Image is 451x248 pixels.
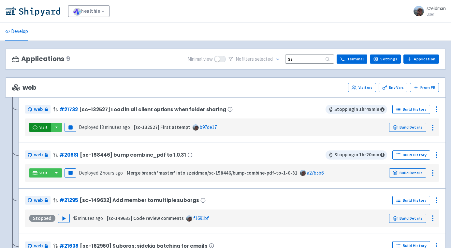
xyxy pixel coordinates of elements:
[5,6,60,16] img: Shipyard logo
[29,123,51,132] a: Visit
[99,170,123,176] time: 2 hours ago
[236,55,273,63] span: No filter s
[427,5,446,11] span: szeidman
[72,215,103,221] time: 46 minutes ago
[34,151,43,159] span: web
[5,23,28,41] a: Develop
[285,54,334,63] input: Search...
[59,151,79,158] a: #20881
[410,6,446,16] a: szeidman User
[337,54,367,64] a: Terminal
[12,55,70,63] h3: Applications
[68,5,109,17] a: healthie
[348,83,376,92] a: Visitors
[193,215,209,221] a: f1691bf
[80,197,199,203] span: [sc-149632] Add member to multiple suborgs
[25,196,51,205] a: web
[59,106,78,113] a: #21732
[29,168,51,178] a: Visit
[200,124,217,130] a: b97de17
[34,197,43,204] span: web
[427,12,446,16] small: User
[392,105,430,114] a: Build History
[79,124,130,130] span: Deployed
[379,83,407,92] a: Env Vars
[12,84,36,91] span: web
[127,170,298,176] strong: Merge branch 'master' into szeidman/sc-158446/bump-combine-pdf-to-1-0-31
[403,54,439,64] a: Application
[79,170,123,176] span: Deployed
[389,214,426,223] a: Build Details
[134,124,190,130] strong: [sc-132527] First attempt
[29,215,55,222] div: Stopped
[392,150,430,160] a: Build History
[370,54,401,64] a: Settings
[58,214,70,223] button: Play
[307,170,324,176] a: a27b5b6
[39,125,48,130] span: Visit
[99,124,130,130] time: 13 minutes ago
[392,196,430,205] a: Build History
[255,56,273,62] span: selected
[25,150,51,159] a: web
[389,123,426,132] a: Build Details
[59,197,78,204] a: #21295
[80,152,186,158] span: [sc-158446] bump combine_pdf to 1.0.31
[326,150,387,160] span: Stopping in 1 hr 20 min
[107,215,184,221] strong: [sc-149632] Code review comments
[65,168,76,178] button: Pause
[326,105,387,114] span: Stopping in 1 hr 48 min
[389,168,426,178] a: Build Details
[187,55,213,63] span: Minimal view
[25,105,51,114] a: web
[79,107,226,112] span: [sc-132527] Load in all client options when folder sharing
[65,123,76,132] button: Pause
[410,83,439,92] button: From PR
[66,55,70,63] span: 9
[34,106,43,113] span: web
[39,170,48,176] span: Visit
